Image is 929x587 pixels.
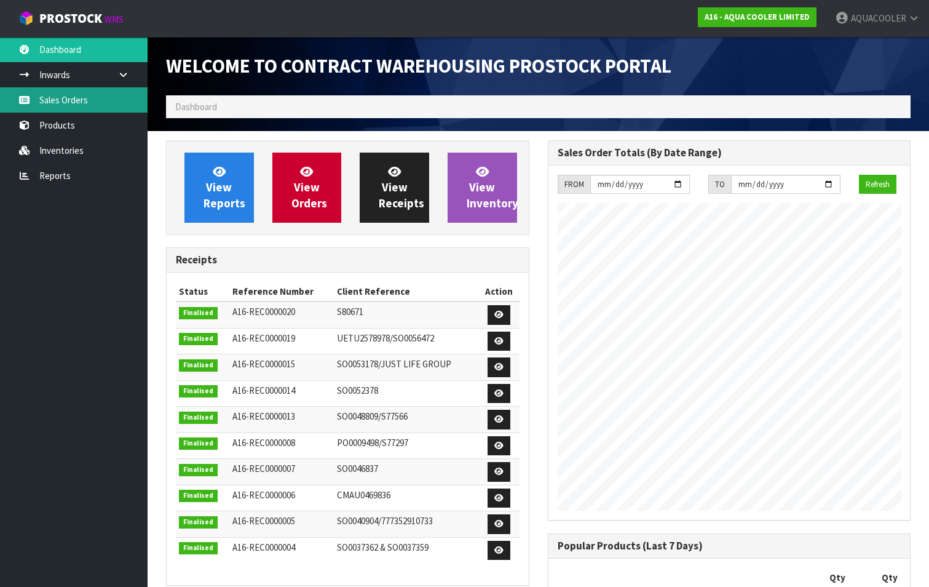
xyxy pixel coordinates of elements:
[334,282,478,301] th: Client Reference
[337,541,429,553] span: SO0037362 & SO0037359
[232,489,295,501] span: A16-REC0000006
[337,463,378,474] span: SO0046837
[176,282,229,301] th: Status
[204,164,245,210] span: View Reports
[337,306,363,317] span: S80671
[337,332,434,344] span: UETU2578978/SO0056472
[558,147,901,159] h3: Sales Order Totals (By Date Range)
[232,541,295,553] span: A16-REC0000004
[708,175,731,194] div: TO
[39,10,102,26] span: ProStock
[179,333,218,345] span: Finalised
[337,437,408,449] span: PO0009498/S77297
[179,490,218,502] span: Finalised
[360,153,429,223] a: ViewReceipts
[179,437,218,450] span: Finalised
[179,464,218,476] span: Finalised
[232,437,295,449] span: A16-REC0000008
[337,358,451,370] span: SO0053178/JUST LIFE GROUP
[448,153,517,223] a: ViewInventory
[232,515,295,527] span: A16-REC0000005
[232,332,295,344] span: A16-REC0000019
[232,306,295,317] span: A16-REC0000020
[179,542,218,554] span: Finalised
[479,282,520,301] th: Action
[558,540,901,552] h3: Popular Products (Last 7 Days)
[379,164,424,210] span: View Receipts
[232,358,295,370] span: A16-REC0000015
[179,385,218,397] span: Finalised
[105,14,124,25] small: WMS
[337,489,390,501] span: CMAU0469836
[179,307,218,319] span: Finalised
[18,10,34,26] img: cube-alt.png
[558,175,590,194] div: FROM
[232,385,295,396] span: A16-REC0000014
[179,412,218,424] span: Finalised
[291,164,327,210] span: View Orders
[232,463,295,474] span: A16-REC0000007
[179,359,218,372] span: Finalised
[705,12,810,22] strong: A16 - AQUA COOLER LIMITED
[337,410,408,422] span: SO0048809/S77566
[859,175,896,194] button: Refresh
[166,54,671,78] span: Welcome to Contract Warehousing ProStock Portal
[337,385,378,396] span: SO0052378
[176,254,520,266] h3: Receipts
[337,515,433,527] span: SO0040904/777352910733
[179,516,218,529] span: Finalised
[229,282,334,301] th: Reference Number
[467,164,518,210] span: View Inventory
[232,410,295,422] span: A16-REC0000013
[175,101,217,113] span: Dashboard
[272,153,342,223] a: ViewOrders
[184,153,254,223] a: ViewReports
[851,12,906,24] span: AQUACOOLER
